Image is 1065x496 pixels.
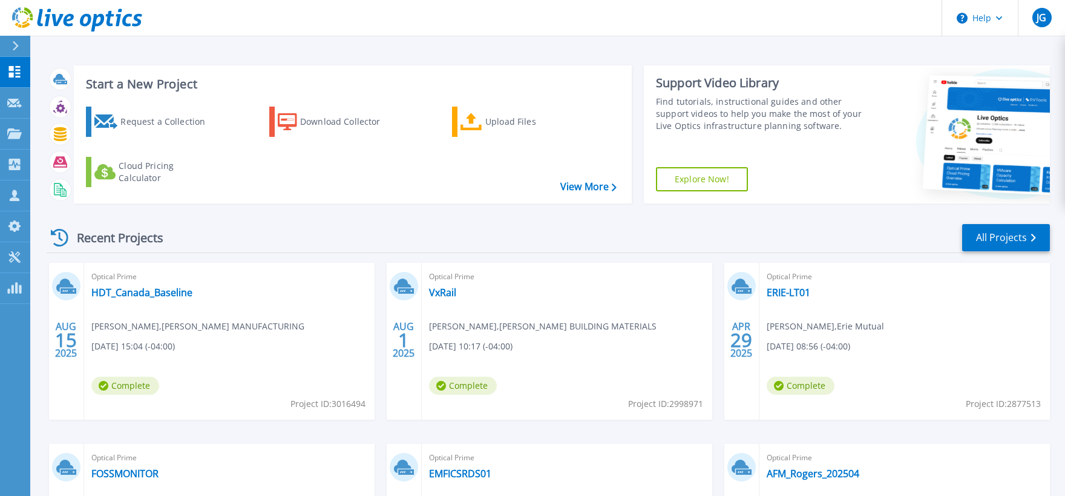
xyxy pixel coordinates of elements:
[656,96,862,132] div: Find tutorials, instructional guides and other support videos to help you make the most of your L...
[91,320,304,333] span: [PERSON_NAME] , [PERSON_NAME] MANUFACTURING
[86,78,616,91] h3: Start a New Project
[91,286,192,299] a: HDT_Canada_Baseline
[962,224,1050,251] a: All Projects
[119,160,215,184] div: Cloud Pricing Calculator
[730,318,753,362] div: APR 2025
[429,468,491,480] a: EMFICSRDS01
[656,75,862,91] div: Support Video Library
[86,107,221,137] a: Request a Collection
[429,320,657,333] span: [PERSON_NAME] , [PERSON_NAME] BUILDING MATERIALS
[656,167,748,191] a: Explore Now!
[91,270,367,283] span: Optical Prime
[429,451,705,465] span: Optical Prime
[47,223,180,253] div: Recent Projects
[91,451,367,465] span: Optical Prime
[1037,13,1046,22] span: JG
[55,335,77,345] span: 15
[120,110,217,134] div: Request a Collection
[767,270,1043,283] span: Optical Prime
[269,107,404,137] a: Download Collector
[91,340,175,353] span: [DATE] 15:04 (-04:00)
[767,468,859,480] a: AFM_Rogers_202504
[767,340,850,353] span: [DATE] 08:56 (-04:00)
[429,377,497,395] span: Complete
[452,107,587,137] a: Upload Files
[290,397,365,411] span: Project ID: 3016494
[730,335,752,345] span: 29
[86,157,221,187] a: Cloud Pricing Calculator
[429,270,705,283] span: Optical Prime
[91,468,159,480] a: FOSSMONITOR
[485,110,582,134] div: Upload Files
[392,318,415,362] div: AUG 2025
[429,286,456,299] a: VxRail
[429,340,513,353] span: [DATE] 10:17 (-04:00)
[767,451,1043,465] span: Optical Prime
[300,110,397,134] div: Download Collector
[767,320,884,333] span: [PERSON_NAME] , Erie Mutual
[560,181,617,193] a: View More
[767,286,810,299] a: ERIE-LT01
[966,397,1041,411] span: Project ID: 2877513
[628,397,703,411] span: Project ID: 2998971
[91,377,159,395] span: Complete
[398,335,409,345] span: 1
[54,318,77,362] div: AUG 2025
[767,377,834,395] span: Complete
